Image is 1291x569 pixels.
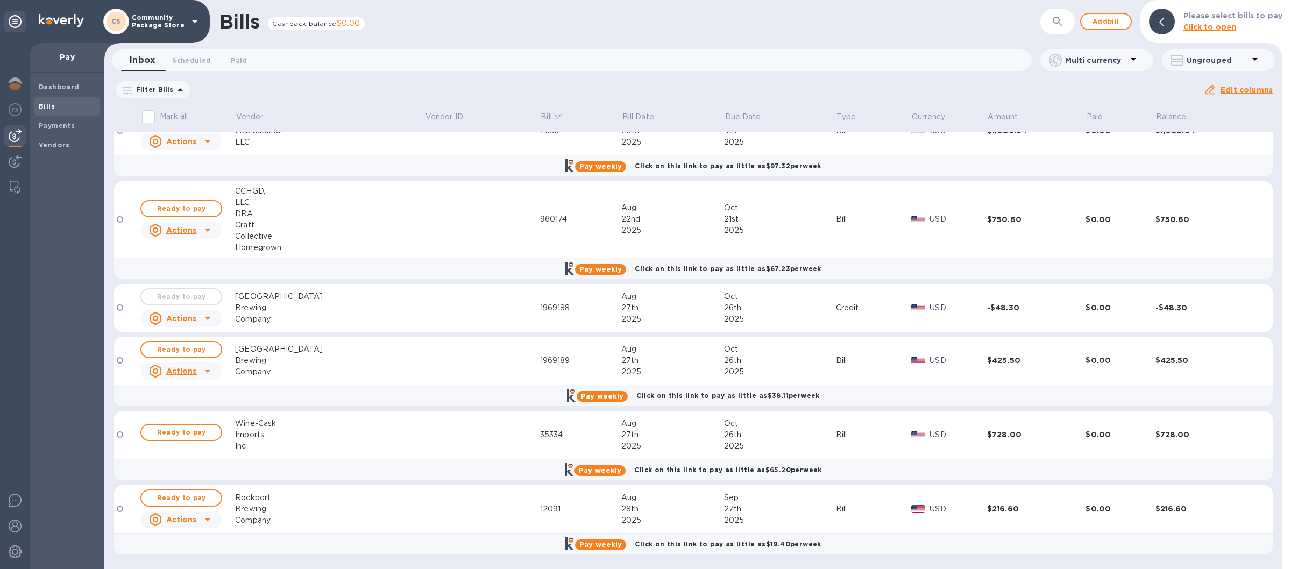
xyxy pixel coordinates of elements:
div: Rockport [235,492,424,503]
span: Paid [1087,111,1117,123]
div: 2025 [621,137,724,148]
b: Click on this link to pay as little as $67.23 per week [635,265,821,273]
img: USD [911,304,926,311]
div: $750.60 [1155,214,1254,225]
div: Sep [724,492,836,503]
div: Bill [836,503,911,515]
h1: Bills [219,10,259,33]
p: Ungrouped [1187,55,1249,66]
div: $750.60 [987,214,1086,225]
button: Ready to pay [140,341,222,358]
u: Actions [166,314,197,323]
div: $216.60 [1155,503,1254,514]
span: Amount [988,111,1032,123]
div: Company [235,314,424,325]
p: USD [930,302,987,314]
span: Vendor ID [425,111,477,123]
div: 2025 [621,314,724,325]
b: Bills [39,102,55,110]
span: Bill № [541,111,577,123]
p: Type [836,111,856,123]
div: Aug [621,202,724,214]
p: Mark all [160,111,188,122]
div: Imports, [235,429,424,440]
b: Pay weekly [579,162,622,170]
p: Balance [1156,111,1186,123]
div: 27th [724,503,836,515]
u: Actions [166,515,197,524]
span: Cashback balance [272,19,336,27]
div: 2025 [724,515,836,526]
div: Credit [836,302,911,314]
div: $728.00 [1155,429,1254,440]
div: $0.00 [1086,302,1155,313]
p: Amount [988,111,1018,123]
p: Currency [912,111,945,123]
div: Brewing [235,503,424,515]
u: Actions [166,226,197,234]
span: Inbox [130,53,155,68]
button: Ready to pay [140,200,222,217]
p: USD [930,214,987,225]
div: Aug [621,344,724,355]
div: [GEOGRAPHIC_DATA] [235,291,424,302]
div: 12091 [540,503,621,515]
p: Due Date [725,111,761,123]
div: Bill [836,429,911,440]
div: Oct [724,202,836,214]
div: Brewing [235,355,424,366]
div: 2025 [724,314,836,325]
div: Company [235,366,424,378]
u: Actions [166,367,197,375]
span: Scheduled [172,55,211,66]
b: Click to open [1183,23,1237,31]
div: $425.50 [987,355,1086,366]
img: Foreign exchange [9,103,22,116]
div: 2025 [724,366,836,378]
b: Pay weekly [579,540,622,549]
div: Brewing [235,302,424,314]
button: Addbill [1080,13,1132,30]
div: Oct [724,344,836,355]
b: Pay weekly [581,392,623,400]
div: -$48.30 [1155,302,1254,313]
div: Oct [724,418,836,429]
div: 2025 [724,440,836,452]
div: -$48.30 [987,302,1086,313]
button: Ready to pay [140,424,222,441]
div: Unpin categories [4,11,26,32]
span: $0.00 [337,19,360,27]
div: $0.00 [1086,214,1155,225]
p: Vendor [236,111,264,123]
div: 2025 [621,225,724,236]
div: [GEOGRAPHIC_DATA] [235,344,424,355]
b: Click on this link to pay as little as $65.20 per week [634,466,821,474]
div: Homegrown [235,242,424,253]
div: 26th [724,429,836,440]
div: Wine-Cask [235,418,424,429]
span: Type [836,111,870,123]
div: 22nd [621,214,724,225]
span: Bill Date [622,111,668,123]
div: Bill [836,355,911,366]
p: USD [930,355,987,366]
div: 2025 [621,515,724,526]
span: Vendor [236,111,278,123]
p: USD [930,503,987,515]
div: 2025 [724,137,836,148]
div: $0.00 [1086,429,1155,440]
div: 27th [621,355,724,366]
span: Ready to pay [150,426,212,439]
b: Pay weekly [579,466,621,474]
p: Pay [39,52,96,62]
img: USD [911,505,926,513]
b: Click on this link to pay as little as $38.11 per week [636,392,819,400]
u: Actions [166,137,197,146]
p: Filter Bills [132,85,174,94]
b: Payments [39,122,75,130]
div: Craft [235,219,424,231]
div: $728.00 [987,429,1086,440]
div: 960174 [540,214,621,225]
img: Logo [39,14,84,27]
